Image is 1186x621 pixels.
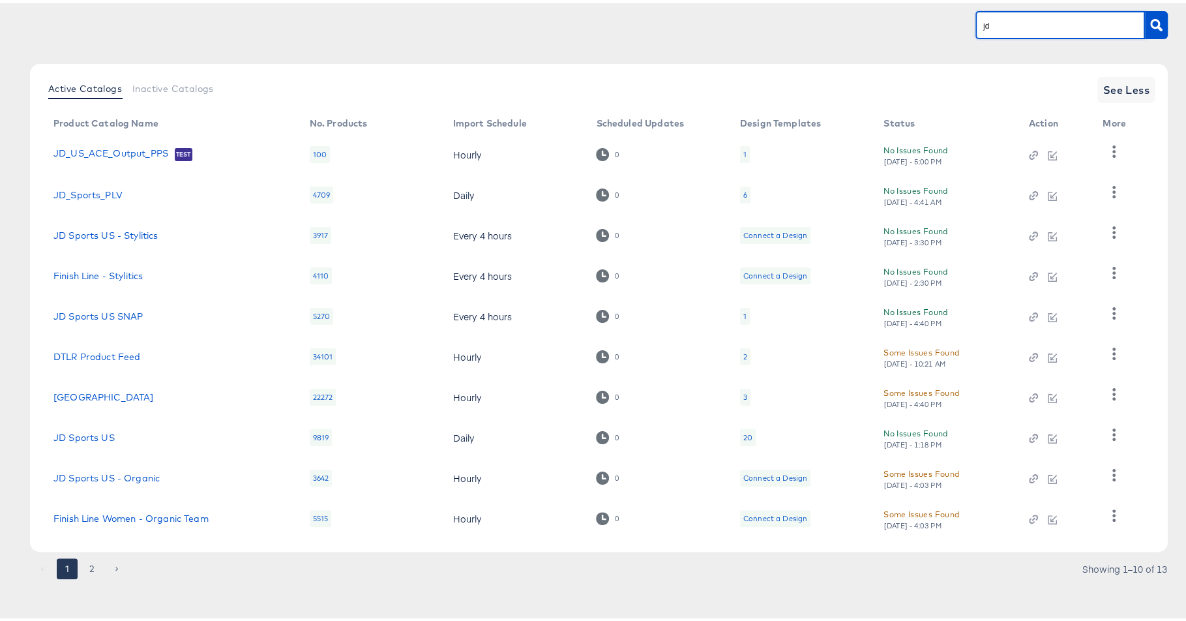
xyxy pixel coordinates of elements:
div: 3 [740,386,750,402]
div: 0 [614,268,619,277]
div: 22272 [310,386,336,402]
button: Some Issues Found[DATE] - 10:21 AM [883,342,959,365]
a: JD Sports US [53,429,115,440]
a: DTLR Product Feed [53,348,141,359]
div: 0 [596,347,619,359]
a: Finish Line Women - Organic Team [53,510,209,521]
div: 4110 [310,264,333,281]
td: Every 4 hours [443,293,586,333]
td: Hourly [443,495,586,536]
div: 6 [740,183,750,200]
div: Connect a Design [740,466,810,483]
button: Some Issues Found[DATE] - 4:03 PM [883,464,959,487]
span: Inactive Catalogs [132,80,214,91]
div: 5515 [310,507,332,524]
div: Connect a Design [743,470,807,480]
td: Daily [443,414,586,455]
div: 6 [743,187,747,197]
div: 3917 [310,224,332,241]
div: 0 [596,145,619,157]
div: 0 [596,468,619,481]
div: 0 [614,228,619,237]
td: Hourly [443,333,586,374]
div: 3 [743,389,747,399]
th: Action [1018,110,1093,131]
div: Showing 1–10 of 13 [1082,561,1168,570]
a: [GEOGRAPHIC_DATA] [53,389,154,399]
div: Design Templates [740,115,821,125]
div: 100 [310,143,330,160]
div: 4709 [310,183,334,200]
div: 0 [596,226,619,238]
td: Hourly [443,131,586,172]
div: Some Issues Found [883,342,959,356]
div: Connect a Design [740,224,810,241]
td: Hourly [443,374,586,414]
a: Finish Line - Stylitics [53,267,143,278]
button: See Less [1097,74,1155,100]
div: 0 [596,509,619,521]
div: 0 [614,389,619,399]
div: 2 [740,345,750,362]
div: 9819 [310,426,333,443]
div: Product Catalog Name [53,115,158,125]
div: Some Issues Found [883,504,959,518]
div: 5270 [310,305,334,322]
div: [DATE] - 4:03 PM [883,518,942,527]
span: See Less [1103,78,1149,96]
a: JD_US_ACE_Output_PPS [53,145,168,158]
a: JD Sports US - Organic [53,470,160,480]
div: 0 [614,511,619,520]
div: 0 [614,187,619,196]
button: Some Issues Found[DATE] - 4:40 PM [883,383,959,406]
a: JD Sports US SNAP [53,308,143,318]
input: Search Product Catalogs [981,15,1119,30]
div: 0 [614,309,619,318]
div: 0 [596,307,619,319]
div: Some Issues Found [883,464,959,477]
div: 20 [740,426,756,443]
div: [DATE] - 4:03 PM [883,477,942,487]
div: 1 [743,308,747,318]
div: Connect a Design [743,267,807,278]
div: 34101 [310,345,336,362]
div: Import Schedule [453,115,527,125]
button: Some Issues Found[DATE] - 4:03 PM [883,504,959,527]
button: Go to page 2 [82,555,102,576]
div: 1 [743,146,747,157]
div: Connect a Design [740,264,810,281]
button: Go to next page [106,555,127,576]
div: 0 [596,387,619,400]
th: Status [873,110,1018,131]
div: Scheduled Updates [596,115,684,125]
div: 0 [614,349,619,358]
div: Connect a Design [743,227,807,237]
div: 3642 [310,466,333,483]
div: 0 [614,470,619,479]
div: [DATE] - 4:40 PM [883,397,942,406]
td: Every 4 hours [443,252,586,293]
a: JD_Sports_PLV [53,187,123,197]
span: Test [175,146,192,157]
div: 2 [743,348,747,359]
div: 20 [743,429,752,440]
span: Active Catalogs [48,80,122,91]
td: Hourly [443,455,586,495]
div: Connect a Design [743,510,807,521]
a: JD Sports US - Stylitics [53,227,158,237]
div: Connect a Design [740,507,810,524]
div: 0 [596,428,619,440]
div: 0 [596,266,619,279]
nav: pagination navigation [30,555,129,576]
div: 0 [596,185,619,198]
div: 0 [614,147,619,156]
div: 0 [614,430,619,439]
div: [DATE] - 10:21 AM [883,356,946,365]
button: page 1 [57,555,78,576]
div: 1 [740,143,750,160]
td: Every 4 hours [443,212,586,252]
div: 1 [740,305,750,322]
td: Daily [443,172,586,212]
div: No. Products [310,115,368,125]
th: More [1092,110,1142,131]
